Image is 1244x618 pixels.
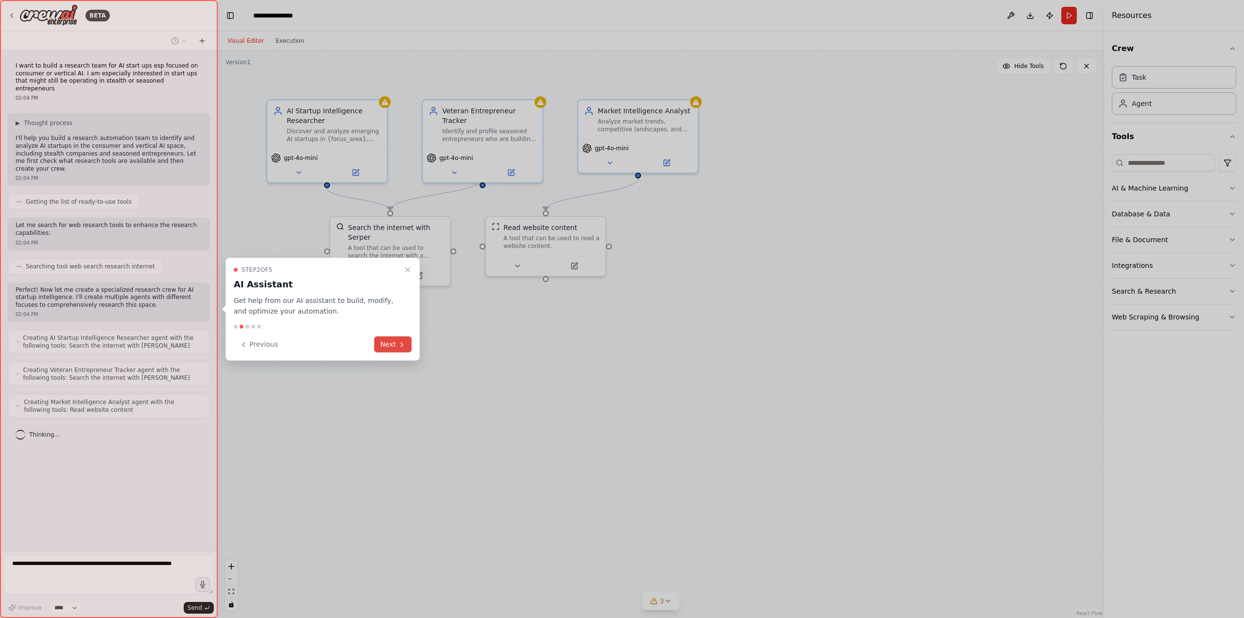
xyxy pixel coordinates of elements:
[402,264,414,275] button: Close walkthrough
[242,265,273,273] span: Step 2 of 5
[374,336,412,353] button: Next
[234,336,284,353] button: Previous
[234,295,400,317] p: Get help from our AI assistant to build, modify, and optimize your automation.
[234,277,400,291] h3: AI Assistant
[224,9,237,22] button: Hide left sidebar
